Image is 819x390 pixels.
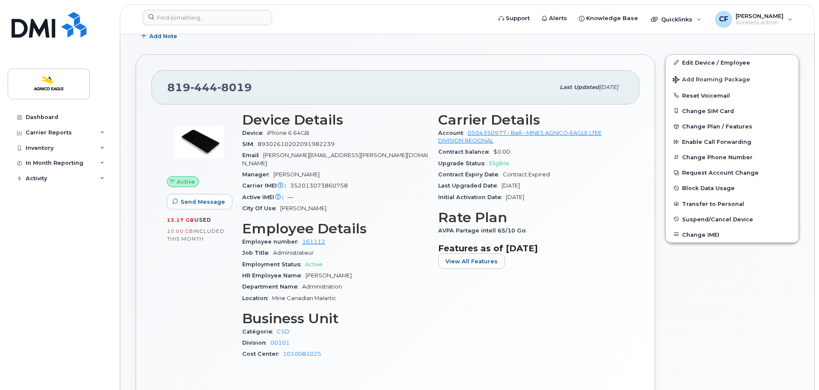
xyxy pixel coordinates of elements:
[666,119,798,134] button: Change Plan / Features
[645,11,707,28] div: Quicklinks
[217,81,252,94] span: 8019
[288,194,293,200] span: —
[573,10,644,27] a: Knowledge Base
[666,88,798,103] button: Reset Voicemail
[270,339,290,346] a: 00101
[167,228,225,242] span: included this month
[673,76,750,84] span: Add Roaming Package
[438,227,530,234] span: AVPA Partage intell 65/10 Go
[177,178,195,186] span: Active
[493,149,510,155] span: $0.00
[242,238,302,245] span: Employee number
[290,182,348,189] span: 352013073860758
[283,351,321,357] a: 1010081025
[438,171,503,178] span: Contract Expiry Date
[242,311,428,326] h3: Business Unit
[174,116,225,168] img: image20231002-3703462-1wx6rma.jpeg
[267,130,309,136] span: iPhone 6 64GB
[666,103,798,119] button: Change SIM Card
[666,134,798,149] button: Enable Call Forwarding
[438,243,624,253] h3: Features as of [DATE]
[536,10,573,27] a: Alerts
[142,10,272,25] input: Find something...
[167,217,194,223] span: 13.17 GB
[149,32,177,40] span: Add Note
[438,182,501,189] span: Last Upgraded Date
[242,250,273,256] span: Job Title
[305,261,323,268] span: Active
[242,328,277,335] span: Catégorie
[280,205,326,211] span: [PERSON_NAME]
[682,123,752,130] span: Change Plan / Features
[438,194,506,200] span: Initial Activation Date
[242,152,263,158] span: Email
[709,11,798,28] div: Cyril Farvacque
[167,81,252,94] span: 819
[438,130,468,136] span: Account
[242,152,428,166] span: [PERSON_NAME][EMAIL_ADDRESS][PERSON_NAME][DOMAIN_NAME]
[666,165,798,180] button: Request Account Change
[560,84,599,90] span: Last updated
[438,112,624,128] h3: Carrier Details
[258,141,335,147] span: 89302610202091982239
[181,198,225,206] span: Send Message
[682,216,753,222] span: Suspend/Cancel Device
[277,328,290,335] a: CSD
[736,12,783,19] span: [PERSON_NAME]
[242,182,290,189] span: Carrier IMEI
[242,112,428,128] h3: Device Details
[273,250,314,256] span: Administrateur
[736,19,783,26] span: Wireless Admin
[242,141,258,147] span: SIM
[306,272,352,279] span: [PERSON_NAME]
[438,160,489,167] span: Upgrade Status
[666,70,798,88] button: Add Roaming Package
[242,171,273,178] span: Manager
[273,171,320,178] span: [PERSON_NAME]
[549,14,567,23] span: Alerts
[666,211,798,227] button: Suspend/Cancel Device
[438,130,602,144] a: 0504350977 - Bell - MINES AGNICO-EAGLE LTEE DIVISION REGIONAL
[242,272,306,279] span: HR Employee Name
[272,295,336,301] span: Mine Canadian Malartic
[242,351,283,357] span: Cost Center
[194,217,211,223] span: used
[586,14,638,23] span: Knowledge Base
[438,149,493,155] span: Contract balance
[506,14,530,23] span: Support
[242,221,428,236] h3: Employee Details
[682,139,751,145] span: Enable Call Forwarding
[666,55,798,70] a: Edit Device / Employee
[501,182,520,189] span: [DATE]
[661,16,692,23] span: Quicklinks
[666,196,798,211] button: Transfer to Personal
[242,295,272,301] span: Location
[719,14,728,24] span: CF
[666,149,798,165] button: Change Phone Number
[445,257,498,265] span: View All Features
[666,227,798,242] button: Change IMEI
[503,171,550,178] span: Contract Expired
[242,283,302,290] span: Department Name
[242,194,288,200] span: Active IMEI
[506,194,524,200] span: [DATE]
[190,81,217,94] span: 444
[167,228,193,234] span: 10.00 GB
[242,130,267,136] span: Device
[242,339,270,346] span: Division
[167,194,232,209] button: Send Message
[666,180,798,196] button: Block Data Usage
[493,10,536,27] a: Support
[242,205,280,211] span: City Of Use
[136,29,184,44] button: Add Note
[302,238,325,245] a: 161112
[438,210,624,225] h3: Rate Plan
[489,160,509,167] span: Eligible
[242,261,305,268] span: Employment Status
[599,84,618,90] span: [DATE]
[302,283,342,290] span: Administration
[438,253,505,269] button: View All Features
